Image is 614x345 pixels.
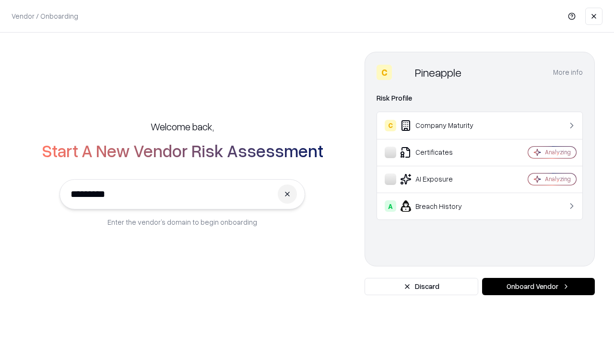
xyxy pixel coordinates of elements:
div: C [385,120,396,131]
p: Vendor / Onboarding [12,11,78,21]
div: AI Exposure [385,173,499,185]
div: Breach History [385,200,499,212]
div: Analyzing [545,175,571,183]
div: A [385,200,396,212]
img: Pineapple [396,65,411,80]
div: Certificates [385,147,499,158]
h2: Start A New Vendor Risk Assessment [42,141,323,160]
div: Company Maturity [385,120,499,131]
h5: Welcome back, [151,120,214,133]
button: Discard [365,278,478,295]
button: Onboard Vendor [482,278,595,295]
div: Analyzing [545,148,571,156]
div: Pineapple [415,65,461,80]
button: More info [553,64,583,81]
div: C [377,65,392,80]
div: Risk Profile [377,92,583,104]
p: Enter the vendor’s domain to begin onboarding [107,217,257,227]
